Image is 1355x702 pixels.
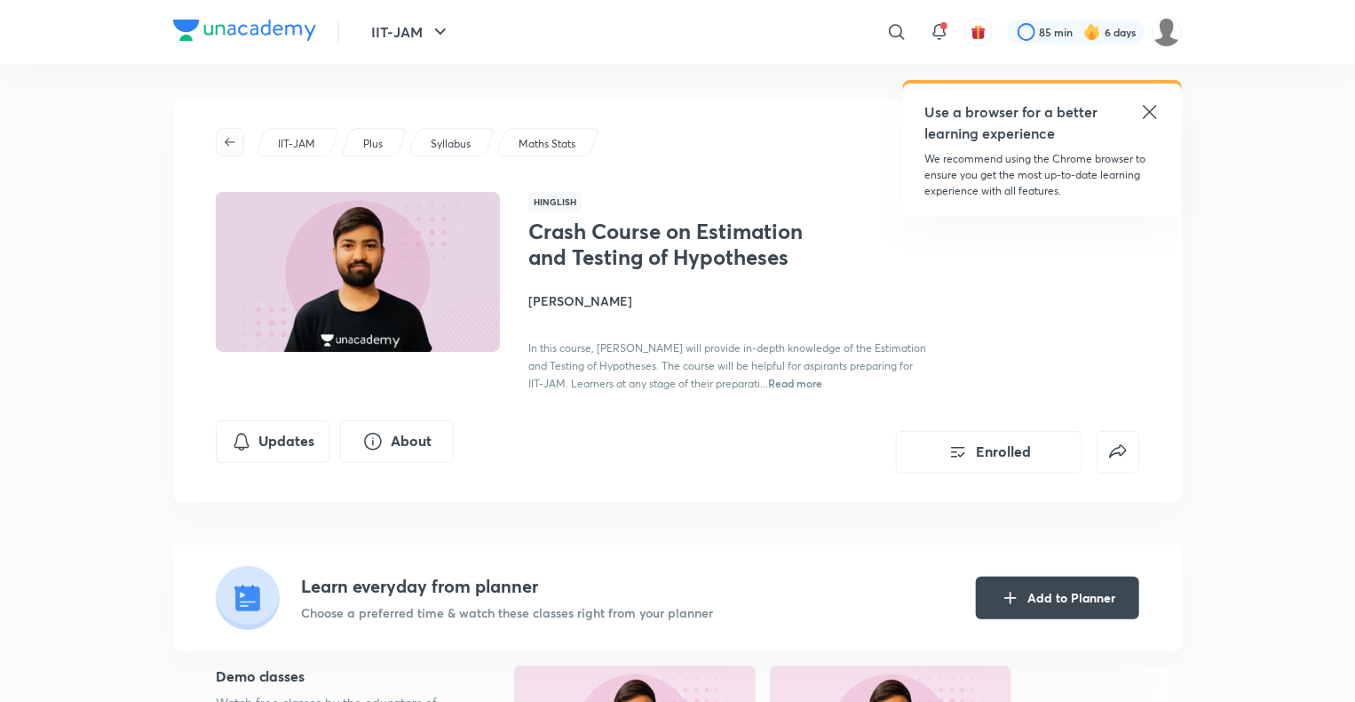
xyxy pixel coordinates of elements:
[516,136,579,152] a: Maths Stats
[528,219,819,270] h1: Crash Course on Estimation and Testing of Hypotheses
[431,136,471,152] p: Syllabus
[924,151,1161,199] p: We recommend using the Chrome browser to ensure you get the most up-to-date learning experience w...
[301,573,713,600] h4: Learn everyday from planner
[428,136,474,152] a: Syllabus
[173,20,316,45] a: Company Logo
[361,136,386,152] a: Plus
[924,101,1101,144] h5: Use a browser for a better learning experience
[768,376,822,390] span: Read more
[173,20,316,41] img: Company Logo
[301,603,713,622] p: Choose a preferred time & watch these classes right from your planner
[971,24,987,40] img: avatar
[528,192,582,211] span: Hinglish
[528,291,926,310] h4: [PERSON_NAME]
[1097,431,1139,474] button: false
[361,14,462,50] button: IIT-JAM
[216,666,457,687] h5: Demo classes
[340,420,454,463] button: About
[278,136,315,152] p: IIT-JAM
[964,18,993,46] button: avatar
[275,136,319,152] a: IIT-JAM
[1083,23,1101,41] img: streak
[213,190,503,354] img: Thumbnail
[896,431,1082,474] button: Enrolled
[528,341,926,390] span: In this course, [PERSON_NAME] will provide in-depth knowledge of the Estimation and Testing of Hy...
[1152,17,1182,47] img: Farhan Niazi
[519,136,575,152] p: Maths Stats
[216,420,329,463] button: Updates
[976,577,1139,619] button: Add to Planner
[363,136,383,152] p: Plus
